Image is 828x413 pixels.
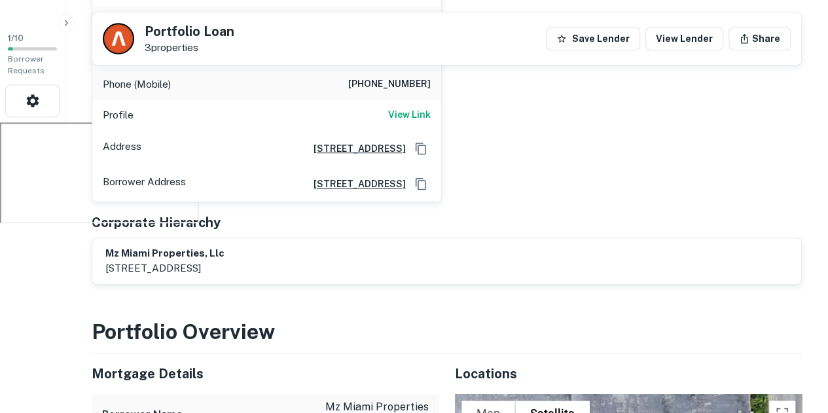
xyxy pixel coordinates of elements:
a: [STREET_ADDRESS] [303,141,406,156]
button: Save Lender [546,27,640,50]
h5: Locations [455,364,802,384]
button: Share [729,27,791,50]
h3: Portfolio Overview [92,316,802,348]
p: [STREET_ADDRESS] [105,260,225,276]
a: View Lender [645,27,723,50]
span: 1 / 10 [8,33,24,43]
button: Copy Address [411,174,431,194]
p: 3 properties [145,42,234,54]
a: [STREET_ADDRESS] [303,177,406,191]
a: View Link [388,107,431,123]
h6: [PHONE_NUMBER] [348,77,431,92]
h5: Portfolio Loan [145,25,234,38]
span: Borrower Requests [8,54,45,75]
button: Copy Address [411,139,431,158]
iframe: Chat Widget [763,308,828,371]
h5: Mortgage Details [92,364,439,384]
p: Address [103,139,141,158]
h6: mz miami properties, llc [105,246,225,261]
p: Phone (Mobile) [103,77,171,92]
h6: View Link [388,107,431,122]
p: Borrower Address [103,174,186,194]
p: Profile [103,107,134,123]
